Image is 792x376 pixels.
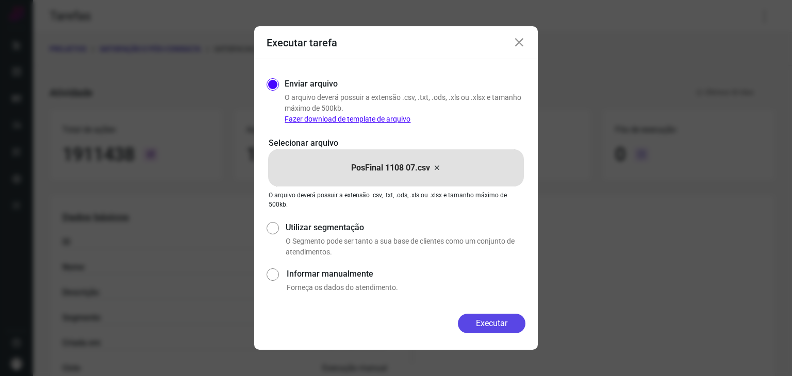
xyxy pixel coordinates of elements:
label: Enviar arquivo [285,78,338,90]
p: O Segmento pode ser tanto a sua base de clientes como um conjunto de atendimentos. [286,236,525,258]
p: PosFinal 1108 07.csv [351,162,430,174]
label: Informar manualmente [287,268,525,280]
h3: Executar tarefa [267,37,337,49]
button: Executar [458,314,525,333]
a: Fazer download de template de arquivo [285,115,410,123]
p: Selecionar arquivo [269,137,523,149]
p: O arquivo deverá possuir a extensão .csv, .txt, .ods, .xls ou .xlsx e tamanho máximo de 500kb. [269,191,523,209]
p: O arquivo deverá possuir a extensão .csv, .txt, .ods, .xls ou .xlsx e tamanho máximo de 500kb. [285,92,525,125]
label: Utilizar segmentação [286,221,525,234]
p: Forneça os dados do atendimento. [287,282,525,293]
